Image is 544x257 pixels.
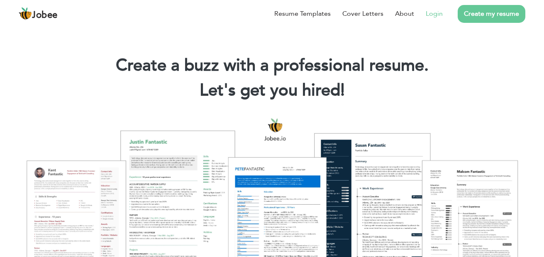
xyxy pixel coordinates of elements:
[341,79,344,102] span: |
[12,80,532,101] h2: Let's
[19,7,58,20] a: Jobee
[240,79,345,102] span: get you hired!
[32,11,58,20] span: Jobee
[395,9,414,19] a: About
[19,7,32,20] img: jobee.io
[342,9,383,19] a: Cover Letters
[426,9,443,19] a: Login
[458,5,525,23] a: Create my resume
[274,9,331,19] a: Resume Templates
[12,55,532,76] h1: Create a buzz with a professional resume.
